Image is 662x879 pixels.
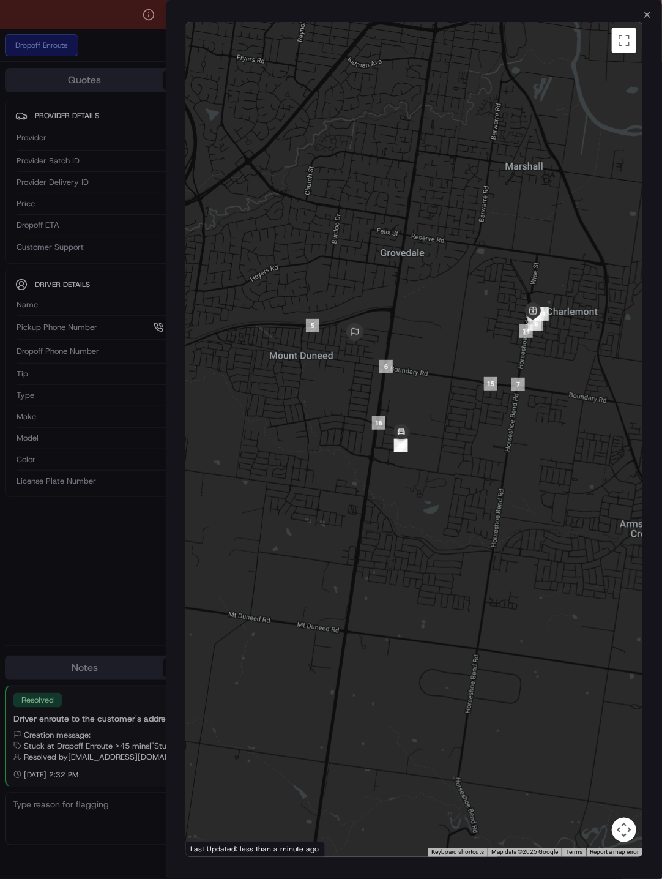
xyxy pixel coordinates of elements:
[394,439,407,452] div: 20
[491,849,558,856] span: Map data ©2025 Google
[565,849,582,856] a: Terms
[379,360,393,373] div: 6
[431,848,484,857] button: Keyboard shortcuts
[306,319,319,332] div: 5
[484,377,497,391] div: 15
[590,849,639,856] a: Report a map error
[535,307,549,321] div: 12
[612,28,636,53] button: Toggle fullscreen view
[189,841,229,857] a: Open this area in Google Maps (opens a new window)
[612,818,636,842] button: Map camera controls
[372,416,385,430] div: 16
[189,841,229,857] img: Google
[530,318,543,331] div: 9
[395,439,408,452] div: 18
[519,324,533,338] div: 14
[530,307,544,321] div: 13
[186,842,325,857] div: Last Updated: less than a minute ago
[511,378,525,391] div: 7
[528,317,541,331] div: 8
